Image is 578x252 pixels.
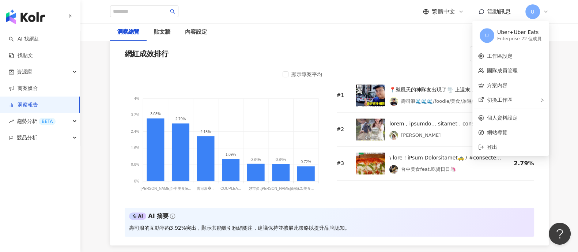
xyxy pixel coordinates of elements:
a: 找貼文 [9,52,33,59]
div: # 3 [337,160,350,167]
div: 洞察總覽 [117,28,139,37]
a: 洞察報告 [9,101,38,109]
tspan: 好市多... [249,187,262,191]
div: 網紅成效排行 [125,49,169,59]
div: lorem，ipsumdo… sitamet，consectetur ad！elitseddoeius😆 te Inci Utla Etd，ma Aliqua enimad，minimvenia... [389,119,502,128]
div: Enterprise - 22 位成員 [497,36,541,42]
a: 工作區設定 [487,53,513,59]
img: post-image [356,84,385,106]
span: 繁體中文 [432,8,455,16]
div: BETA [39,118,56,125]
tspan: 台中美食fe... [170,187,191,191]
tspan: 0.8% [131,162,139,166]
tspan: 4% [134,96,139,100]
img: KOL Avatar [389,165,398,174]
div: Uber+Uber Eats [497,29,541,36]
tspan: 壽司浪�... [197,186,214,191]
div: 2.79% [508,159,534,168]
div: 📍颱風天的神隊友出現了🌪️ 上週末[PERSON_NAME]絲颱風要來了！冰箱卻空空如也？ 在還沒下雨的時候，小孩就吵著要去公園放電 想到上次在好市多光排車位就等了快半小時，小孩直接在地上打滾崩... [389,85,502,94]
span: 活動訊息 [487,8,511,15]
div: 顯示專案平均 [291,70,322,79]
a: 商案媒合 [9,85,38,92]
tspan: [PERSON_NAME] [140,187,170,191]
tspan: 3.2% [131,113,139,117]
img: KOL Avatar [389,97,398,106]
div: [PERSON_NAME] [401,132,441,139]
div: \ lore！iPsum Dolorsitamet🚕 / #consectet🦄 adiPIsci，elitseddoei🤩 tem Inci Utla etdo Magnaa enimadm！... [389,153,502,162]
div: AI 摘要 [148,212,169,220]
img: KOL Avatar [389,131,398,140]
tspan: [PERSON_NAME]食物... [260,187,301,191]
span: 登出 [487,144,497,150]
div: # 1 [337,92,350,99]
div: 互動率 [337,70,534,79]
span: 網站導覽 [487,128,543,136]
img: logo [6,10,45,24]
div: 壽司浪的互動率約3.92%突出，顯示其能吸引粉絲關注，建議保持並擴展此策略以提升品牌認知。 [129,223,350,232]
tspan: 0% [134,179,139,183]
tspan: CC美食... [298,187,314,191]
div: 內容設定 [185,28,207,37]
span: 切換工作區 [487,97,513,103]
span: U [530,8,534,16]
img: post-image [356,119,385,140]
div: AI [129,212,147,220]
div: 貼文牆 [154,28,170,37]
iframe: Help Scout Beacon - Open [549,223,571,245]
span: search [170,9,175,14]
span: rise [9,119,14,124]
a: searchAI 找網紅 [9,35,39,43]
a: 團隊成員管理 [487,68,518,74]
a: 個人資料設定 [487,115,518,121]
img: post-image [356,153,385,174]
div: # 2 [337,126,350,133]
span: 趨勢分析 [17,113,56,129]
div: 台中美食feat.吃貨日日🦄 [401,166,456,173]
span: U [485,31,489,40]
span: 競品分析 [17,129,37,146]
span: right [540,98,544,102]
tspan: 2.4% [131,129,139,133]
div: 壽司浪🌊🌊🌊/foodie/美食/旅遊/探店 [401,98,483,105]
span: 資源庫 [17,64,32,80]
tspan: COUPLEA... [220,187,241,191]
tspan: 1.6% [131,146,139,150]
a: 方案內容 [487,82,507,88]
